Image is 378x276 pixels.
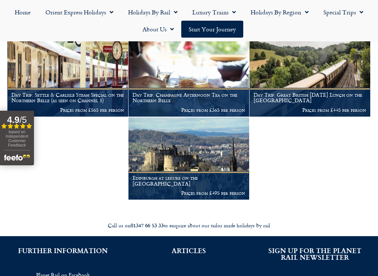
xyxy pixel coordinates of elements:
a: Holidays by Region [243,4,316,21]
a: About Us [135,21,181,38]
h1: Day Trip: Champagne Afternoon Tea on the Northern Belle [133,92,245,104]
nav: Menu [4,4,374,38]
h1: Edinburgh at leisure on the [GEOGRAPHIC_DATA] [133,175,245,187]
a: Orient Express Holidays [38,4,121,21]
h2: SIGN UP FOR THE PLANET RAIL NEWSLETTER [263,247,367,261]
a: Home [7,4,38,21]
a: Day Trip: Great British [DATE] Lunch on the [GEOGRAPHIC_DATA] Prices from £445 per person [250,34,371,117]
a: Start your Journey [181,21,243,38]
strong: 01347 66 53 33 [131,221,164,229]
h1: Day Trip: Settle & Carlisle Steam Special on the Northern Belle (as seen on Channel 5) [11,92,124,104]
h2: ARTICLES [137,247,241,254]
p: Prices from £365 per person [133,107,245,113]
h2: FURTHER INFORMATION [11,247,115,254]
p: Prices from £495 per person [133,190,245,196]
p: Prices from £445 per person [254,107,366,113]
a: Special Trips [316,4,371,21]
p: Prices from £565 per person [11,107,124,113]
a: Luxury Trains [185,4,243,21]
a: Day Trip: Champagne Afternoon Tea on the Northern Belle Prices from £365 per person [128,34,250,117]
h1: Day Trip: Great British [DATE] Lunch on the [GEOGRAPHIC_DATA] [254,92,366,104]
a: Holidays by Rail [121,4,185,21]
a: Day Trip: Settle & Carlisle Steam Special on the Northern Belle (as seen on Channel 5) Prices fro... [7,34,128,117]
a: Edinburgh at leisure on the [GEOGRAPHIC_DATA] Prices from £495 per person [128,117,250,200]
div: Call us on to enquire about our tailor made holidays by rail [4,222,374,229]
